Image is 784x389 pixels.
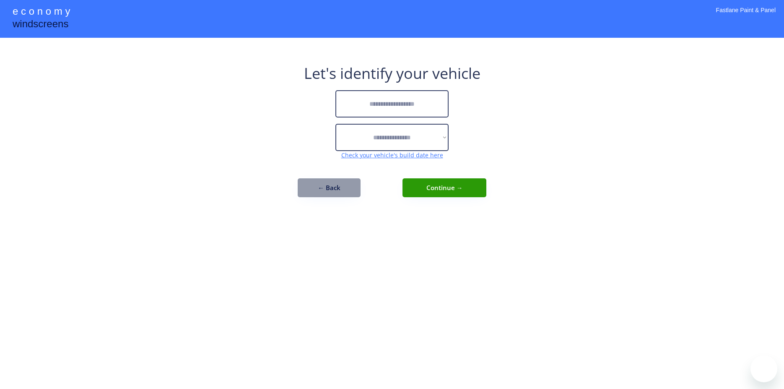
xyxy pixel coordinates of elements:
[304,63,480,84] div: Let's identify your vehicle
[13,4,70,20] div: e c o n o m y
[402,178,486,197] button: Continue →
[750,355,777,382] iframe: Button to launch messaging window
[298,178,361,197] button: ← Back
[13,17,68,33] div: windscreens
[716,6,776,25] div: Fastlane Paint & Panel
[341,151,443,159] a: Check your vehicle's build date here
